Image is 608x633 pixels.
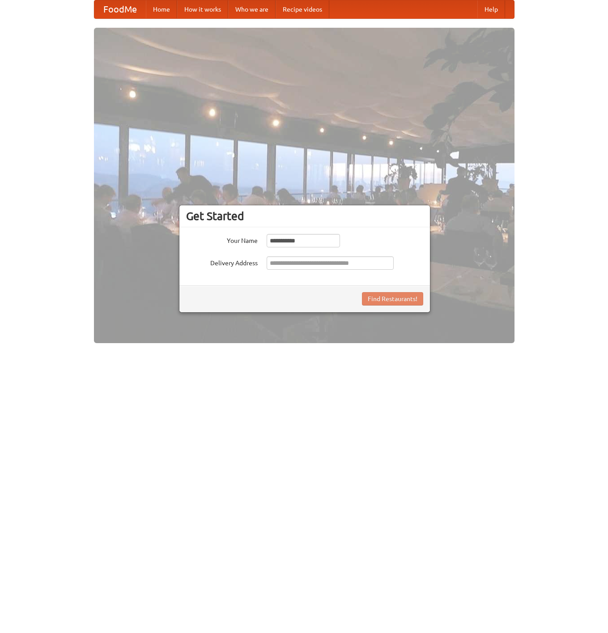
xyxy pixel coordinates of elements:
[177,0,228,18] a: How it works
[186,234,258,245] label: Your Name
[228,0,276,18] a: Who we are
[477,0,505,18] a: Help
[186,256,258,268] label: Delivery Address
[94,0,146,18] a: FoodMe
[276,0,329,18] a: Recipe videos
[362,292,423,306] button: Find Restaurants!
[186,209,423,223] h3: Get Started
[146,0,177,18] a: Home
